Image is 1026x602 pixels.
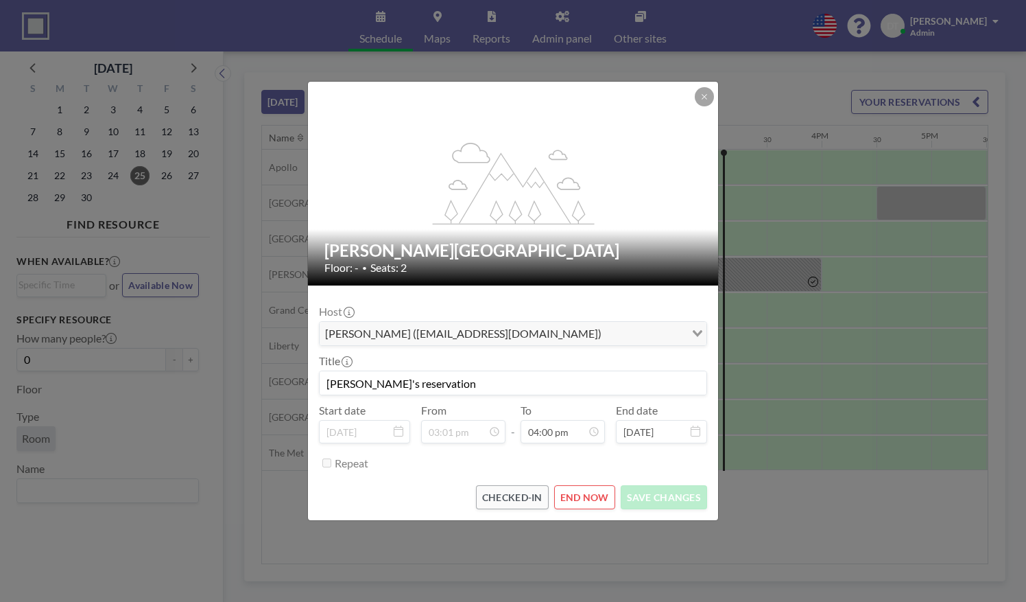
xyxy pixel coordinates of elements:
[370,261,407,275] span: Seats: 2
[433,141,595,224] g: flex-grow: 1.2;
[521,404,532,417] label: To
[606,325,684,343] input: Search for option
[324,261,359,275] span: Floor: -
[324,240,703,261] h2: [PERSON_NAME][GEOGRAPHIC_DATA]
[320,322,706,345] div: Search for option
[621,485,707,509] button: SAVE CHANGES
[319,305,353,319] label: Host
[319,354,351,368] label: Title
[476,485,549,509] button: CHECKED-IN
[335,456,368,470] label: Repeat
[322,325,604,343] span: [PERSON_NAME] ([EMAIL_ADDRESS][DOMAIN_NAME])
[319,404,366,417] label: Start date
[554,485,615,509] button: END NOW
[616,404,658,417] label: End date
[320,371,706,395] input: (No title)
[511,408,515,439] span: -
[362,263,367,273] span: •
[421,404,446,417] label: From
